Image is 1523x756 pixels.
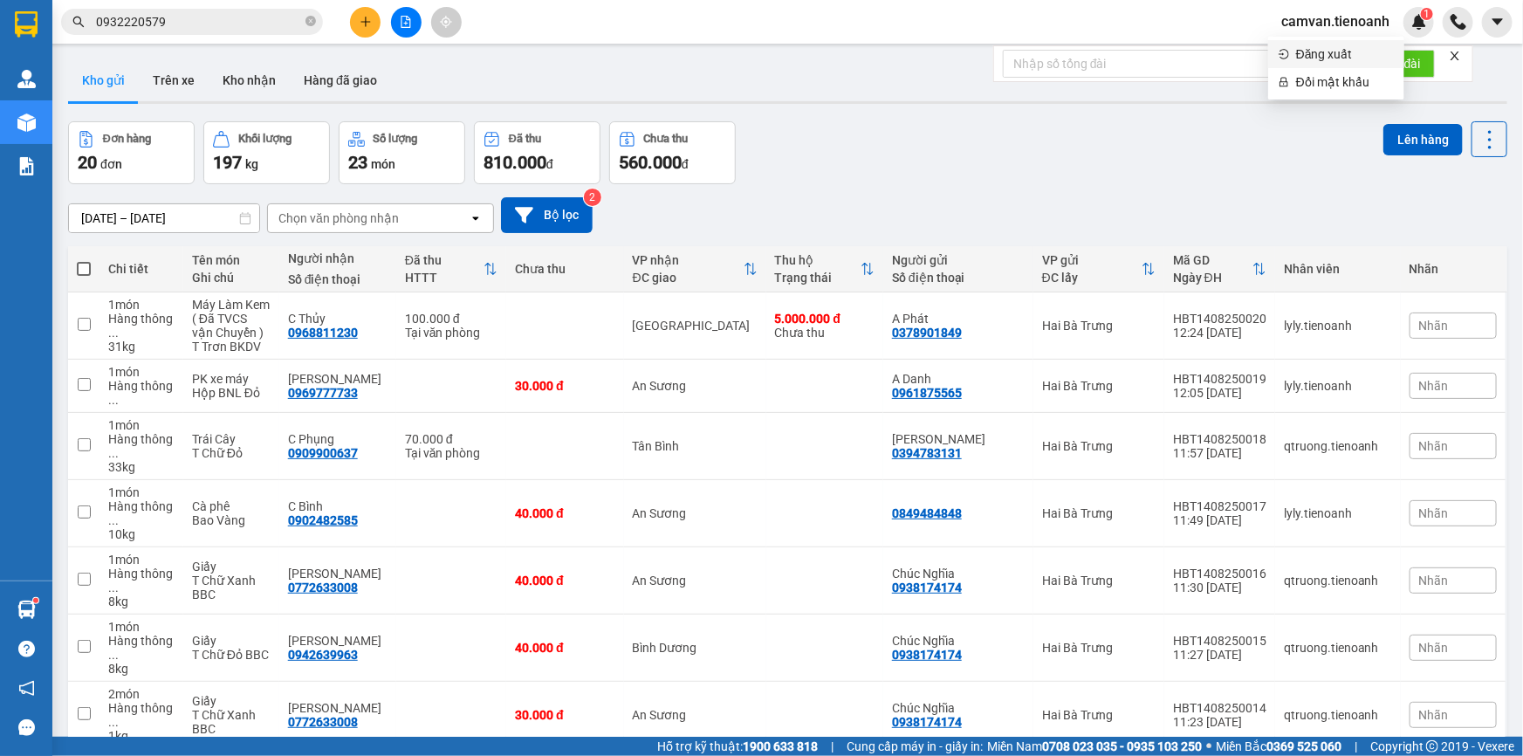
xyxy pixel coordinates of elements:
span: 23 [348,152,367,173]
button: file-add [391,7,422,38]
span: Nhãn [1419,574,1449,588]
span: search [72,16,85,28]
input: Tìm tên, số ĐT hoặc mã đơn [96,12,302,31]
div: HBT1408250017 [1173,499,1266,513]
div: 11:23 [DATE] [1173,715,1266,729]
span: lock [1279,77,1289,87]
div: 8 kg [108,662,175,676]
div: 0938174174 [892,581,962,594]
div: 30.000 đ [515,708,614,722]
div: T Chữ Đỏ BBC [192,648,271,662]
span: món [371,157,395,171]
div: 12:24 [DATE] [1173,326,1266,340]
img: warehouse-icon [17,113,36,132]
div: Hai Bà Trưng [1042,439,1156,453]
div: Đơn hàng [103,133,151,145]
span: ... [108,715,119,729]
div: Đã thu [405,253,484,267]
button: Đã thu810.000đ [474,121,600,184]
div: 0961875565 [892,386,962,400]
div: 1 món [108,365,175,379]
th: Toggle SortBy [766,246,883,292]
div: 0942639963 [288,648,358,662]
div: 11:49 [DATE] [1173,513,1266,527]
span: aim [440,16,452,28]
button: Kho gửi [68,59,139,101]
div: 0378901849 [892,326,962,340]
div: Ghi chú [192,271,271,285]
span: ... [108,326,119,340]
div: 0902482585 [288,513,358,527]
sup: 1 [33,598,38,603]
th: Toggle SortBy [1164,246,1275,292]
div: 0772633008 [288,715,358,729]
div: lyly.tienoanh [1284,379,1392,393]
span: Nhãn [1419,319,1449,333]
div: Bình Dương [633,641,758,655]
span: đơn [100,157,122,171]
div: Trạng thái [775,271,861,285]
div: Người nhận [288,251,388,265]
div: 11:27 [DATE] [1173,648,1266,662]
div: lyly.tienoanh [1284,319,1392,333]
img: icon-new-feature [1411,14,1427,30]
img: warehouse-icon [17,601,36,619]
div: 1 món [108,620,175,634]
span: đ [546,157,553,171]
span: 197 [213,152,242,173]
div: 30.000 đ [515,379,614,393]
img: phone-icon [1451,14,1466,30]
div: Số điện thoại [892,271,1025,285]
div: Chưa thu [644,133,689,145]
div: C Phương [892,432,1025,446]
span: Đăng xuất [1296,45,1394,64]
div: HBT1408250019 [1173,372,1266,386]
th: Toggle SortBy [624,246,766,292]
div: [GEOGRAPHIC_DATA] [633,319,758,333]
div: 31 kg [108,340,175,354]
div: A Danh [892,372,1025,386]
div: 11:57 [DATE] [1173,446,1266,460]
div: Hai Bà Trưng [1042,506,1156,520]
span: file-add [400,16,412,28]
div: Hàng thông thường [108,634,175,662]
button: aim [431,7,462,38]
div: Nhân viên [1284,262,1392,276]
div: C Bình [288,499,388,513]
span: kg [245,157,258,171]
div: 1 món [108,553,175,567]
span: 560.000 [619,152,682,173]
div: 11:30 [DATE] [1173,581,1266,594]
strong: 0369 525 060 [1266,739,1341,753]
div: 0938174174 [892,715,962,729]
button: Trên xe [139,59,209,101]
div: Hàng thông thường [108,379,175,407]
div: 40.000 đ [515,506,614,520]
span: Nhãn [1419,506,1449,520]
span: close-circle [305,16,316,26]
button: Kho nhận [209,59,290,101]
div: 1 món [108,418,175,432]
div: C Thủy [288,312,388,326]
div: 0909900637 [288,446,358,460]
div: Hai Bà Trưng [1042,379,1156,393]
div: Hàng thông thường [108,499,175,527]
div: Đã thu [509,133,541,145]
span: ... [108,648,119,662]
div: Bao Vàng [192,513,271,527]
span: Cung cấp máy in - giấy in: [847,737,983,756]
button: Chưa thu560.000đ [609,121,736,184]
div: Số lượng [374,133,418,145]
div: A Phát [892,312,1025,326]
div: Hai Bà Trưng [1042,708,1156,722]
div: Giấy [192,634,271,648]
div: Tân Bình [633,439,758,453]
div: Giấy [192,560,271,574]
div: 8 kg [108,594,175,608]
div: Thu hộ [775,253,861,267]
div: qtruong.tienoanh [1284,708,1392,722]
div: Chọn văn phòng nhận [278,210,399,227]
span: 20 [78,152,97,173]
div: Hai Bà Trưng [1042,574,1156,588]
div: 40.000 đ [515,641,614,655]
